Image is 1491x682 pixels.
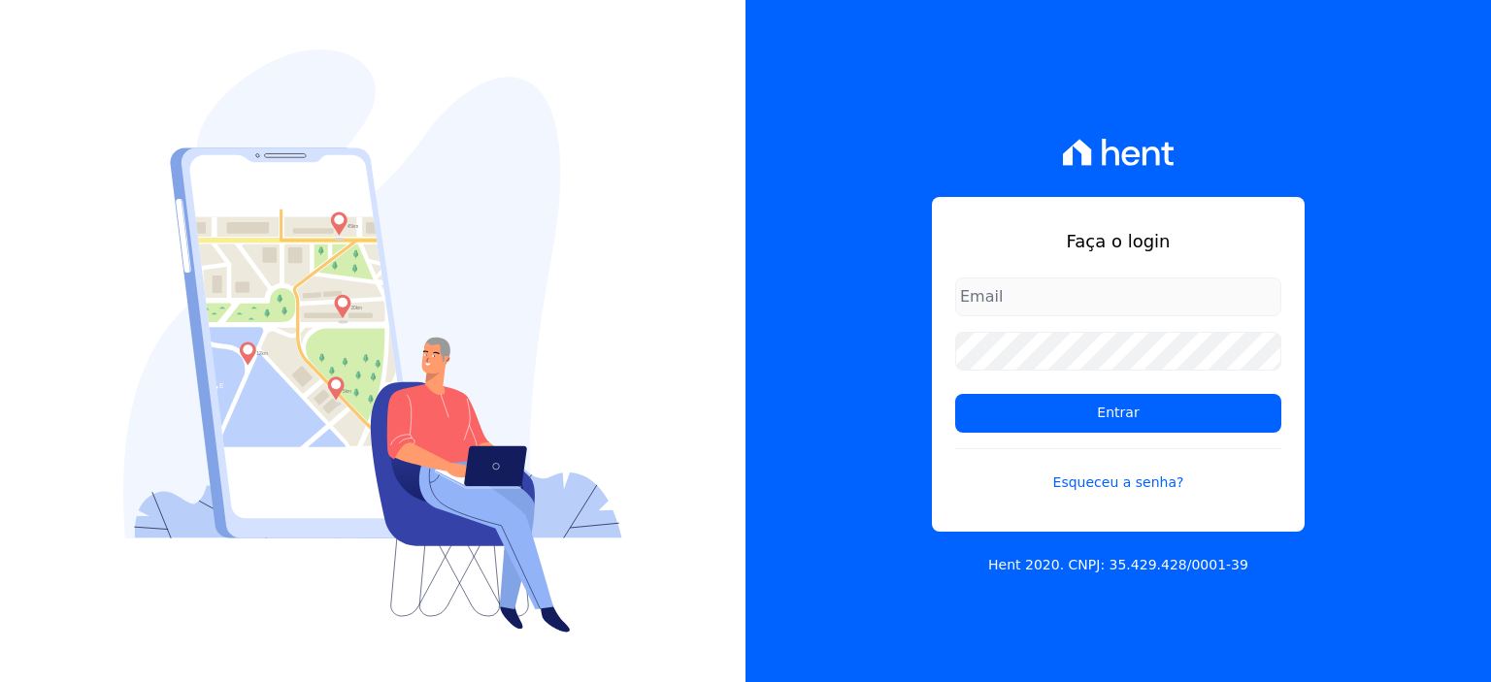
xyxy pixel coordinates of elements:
[123,49,622,633] img: Login
[955,277,1281,316] input: Email
[955,228,1281,254] h1: Faça o login
[955,394,1281,433] input: Entrar
[955,448,1281,493] a: Esqueceu a senha?
[988,555,1248,575] p: Hent 2020. CNPJ: 35.429.428/0001-39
